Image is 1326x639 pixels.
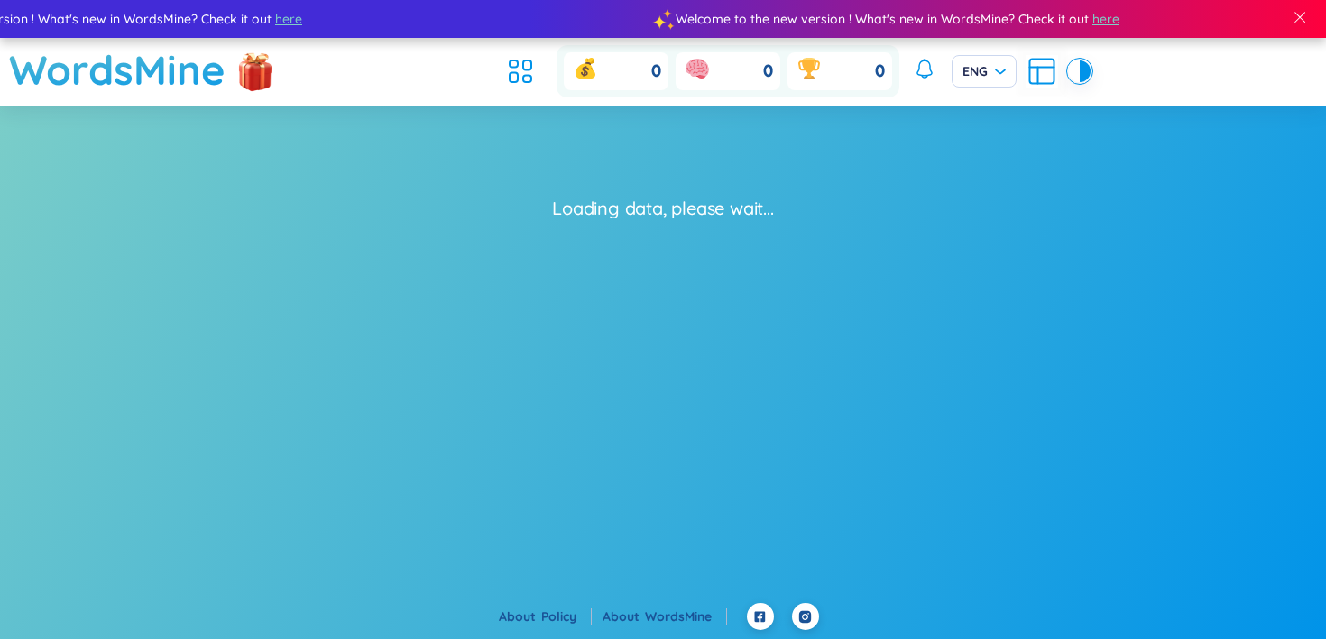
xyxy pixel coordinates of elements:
[1088,9,1115,29] span: here
[499,607,592,626] div: About
[237,44,273,98] img: flashSalesIcon.a7f4f837.png
[603,607,727,626] div: About
[541,608,592,625] a: Policy
[9,38,226,102] a: WordsMine
[552,196,773,221] div: Loading data, please wait...
[962,62,1006,80] span: ENG
[645,608,727,625] a: WordsMine
[875,60,885,83] span: 0
[271,9,298,29] span: here
[651,60,661,83] span: 0
[763,60,773,83] span: 0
